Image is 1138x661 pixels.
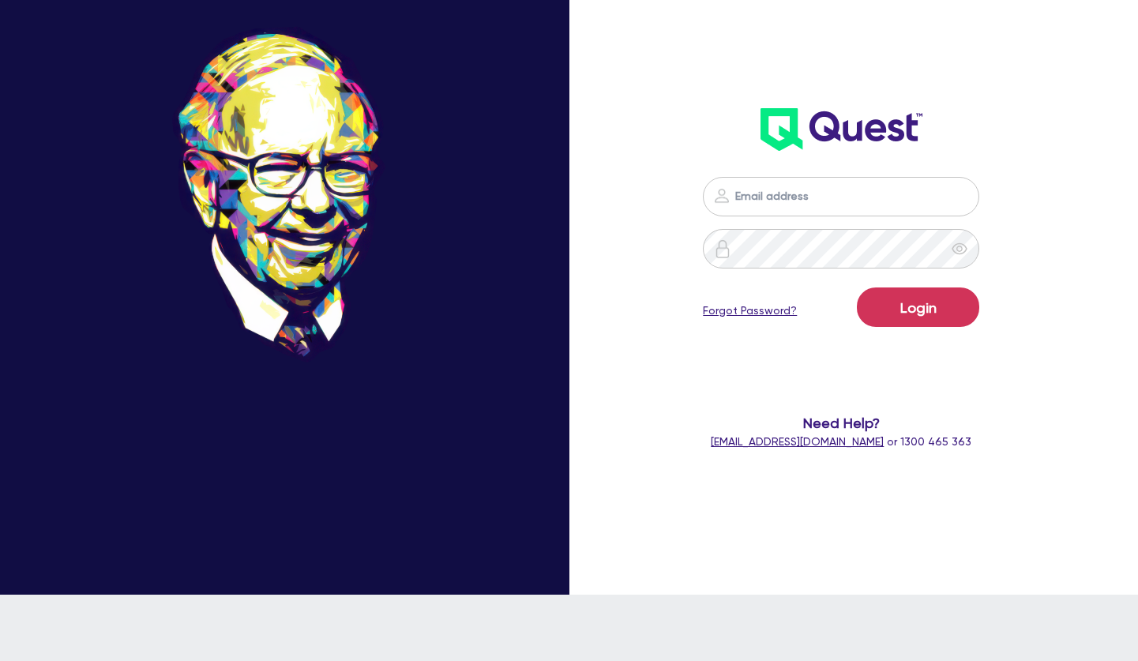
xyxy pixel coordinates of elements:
p: You only have to do a very few things right in your life so long as you don’t do too many things ... [162,396,415,648]
a: Forgot Password? [703,302,797,319]
img: icon-password [713,239,732,258]
button: Login [857,287,979,327]
a: [EMAIL_ADDRESS][DOMAIN_NAME] [711,435,884,448]
span: or 1300 465 363 [711,435,971,448]
span: - [PERSON_NAME] [239,508,338,520]
input: Email address [703,177,979,216]
span: Need Help? [695,412,987,434]
span: eye [952,241,967,257]
img: icon-password [712,186,731,205]
img: wH2k97JdezQIQAAAABJRU5ErkJggg== [761,108,922,151]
